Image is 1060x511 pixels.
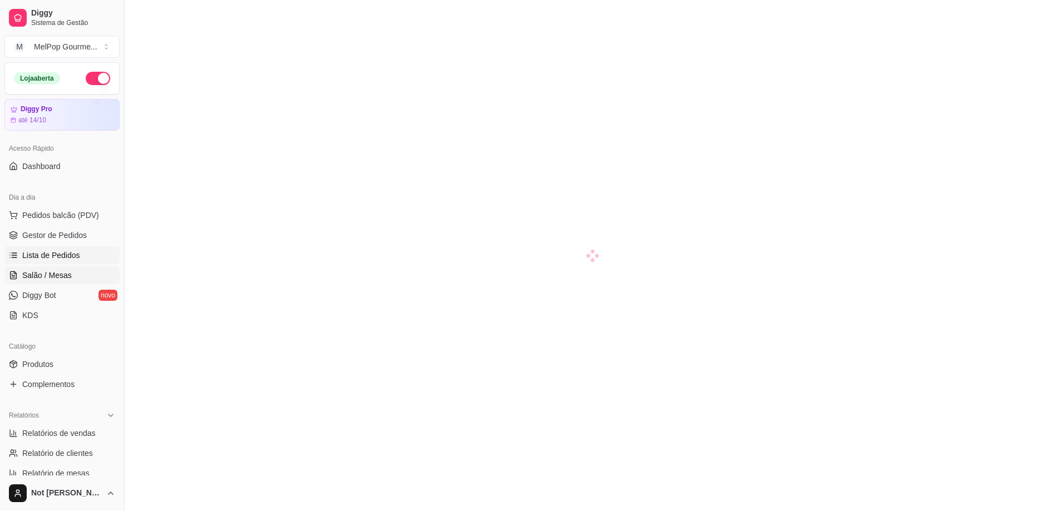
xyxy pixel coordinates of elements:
span: KDS [22,310,38,321]
div: Acesso Rápido [4,140,120,157]
button: Pedidos balcão (PDV) [4,206,120,224]
a: Dashboard [4,157,120,175]
div: Catálogo [4,338,120,355]
a: Diggy Botnovo [4,286,120,304]
a: Relatório de mesas [4,464,120,482]
span: Lista de Pedidos [22,250,80,261]
article: até 14/10 [18,116,46,125]
button: Not [PERSON_NAME] [4,480,120,507]
span: Not [PERSON_NAME] [31,488,102,498]
a: Produtos [4,355,120,373]
div: Dia a dia [4,188,120,206]
a: Complementos [4,375,120,393]
span: Pedidos balcão (PDV) [22,210,99,221]
span: Gestor de Pedidos [22,230,87,241]
span: Produtos [22,359,53,370]
span: Salão / Mesas [22,270,72,281]
a: DiggySistema de Gestão [4,4,120,31]
a: Relatórios de vendas [4,424,120,442]
span: Diggy [31,8,115,18]
span: Relatório de clientes [22,448,93,459]
span: Diggy Bot [22,290,56,301]
span: Relatório de mesas [22,468,90,479]
span: Relatórios [9,411,39,420]
article: Diggy Pro [21,105,52,113]
a: Relatório de clientes [4,444,120,462]
span: M [14,41,25,52]
div: Loja aberta [14,72,60,85]
span: Sistema de Gestão [31,18,115,27]
div: MelPop Gourme ... [34,41,97,52]
a: KDS [4,306,120,324]
a: Lista de Pedidos [4,246,120,264]
span: Dashboard [22,161,61,172]
a: Diggy Proaté 14/10 [4,99,120,131]
span: Complementos [22,379,75,390]
button: Select a team [4,36,120,58]
a: Gestor de Pedidos [4,226,120,244]
button: Alterar Status [86,72,110,85]
a: Salão / Mesas [4,266,120,284]
span: Relatórios de vendas [22,428,96,439]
